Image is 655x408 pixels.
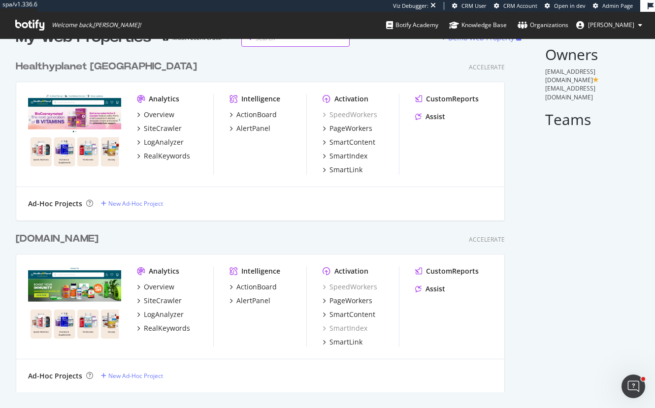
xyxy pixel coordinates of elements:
[588,21,634,29] span: Lilian Sparer
[323,323,367,333] a: SmartIndex
[323,110,377,120] a: SpeedWorkers
[28,371,82,381] div: Ad-Hoc Projects
[323,337,362,347] a: SmartLink
[449,12,507,38] a: Knowledge Base
[415,284,445,294] a: Assist
[229,124,270,133] a: AlertPanel
[334,266,368,276] div: Activation
[144,282,174,292] div: Overview
[426,94,479,104] div: CustomReports
[241,94,280,104] div: Intelligence
[415,112,445,122] a: Assist
[323,137,375,147] a: SmartContent
[108,372,163,380] div: New Ad-Hoc Project
[323,296,372,306] a: PageWorkers
[329,310,375,319] div: SmartContent
[144,323,190,333] div: RealKeywords
[28,266,121,341] img: healthyplanetusa.com
[518,12,568,38] a: Organizations
[144,137,184,147] div: LogAnalyzer
[144,110,174,120] div: Overview
[144,296,182,306] div: SiteCrawler
[144,151,190,161] div: RealKeywords
[545,46,639,63] h2: Owners
[518,20,568,30] div: Organizations
[172,35,222,41] div: Most recent crawl
[28,199,82,209] div: Ad-Hoc Projects
[329,296,372,306] div: PageWorkers
[236,296,270,306] div: AlertPanel
[144,310,184,319] div: LogAnalyzer
[149,94,179,104] div: Analytics
[16,48,513,392] div: grid
[545,111,639,127] h2: Teams
[101,199,163,208] a: New Ad-Hoc Project
[415,94,479,104] a: CustomReports
[329,151,367,161] div: SmartIndex
[323,310,375,319] a: SmartContent
[393,2,428,10] div: Viz Debugger:
[137,282,174,292] a: Overview
[137,151,190,161] a: RealKeywords
[323,165,362,175] a: SmartLink
[329,165,362,175] div: SmartLink
[334,94,368,104] div: Activation
[108,199,163,208] div: New Ad-Hoc Project
[452,2,487,10] a: CRM User
[554,2,586,9] span: Open in dev
[144,124,182,133] div: SiteCrawler
[137,310,184,319] a: LogAnalyzer
[323,124,372,133] a: PageWorkers
[461,2,487,9] span: CRM User
[229,282,277,292] a: ActionBoard
[426,284,445,294] div: Assist
[236,282,277,292] div: ActionBoard
[545,67,595,84] span: [EMAIL_ADDRESS][DOMAIN_NAME]
[602,2,633,9] span: Admin Page
[137,124,182,133] a: SiteCrawler
[329,137,375,147] div: SmartContent
[16,60,197,74] div: Healthyplanet [GEOGRAPHIC_DATA]
[469,63,505,71] div: Accelerate
[16,232,98,246] div: [DOMAIN_NAME]
[441,33,516,42] a: Demo Web Property
[16,232,102,246] a: [DOMAIN_NAME]
[449,20,507,30] div: Knowledge Base
[323,151,367,161] a: SmartIndex
[503,2,537,9] span: CRM Account
[568,17,650,33] button: [PERSON_NAME]
[28,94,121,168] img: https://www.healthyplanetcanada.com/
[52,21,141,29] span: Welcome back, [PERSON_NAME] !
[236,110,277,120] div: ActionBoard
[386,20,438,30] div: Botify Academy
[593,2,633,10] a: Admin Page
[149,266,179,276] div: Analytics
[545,84,595,101] span: [EMAIL_ADDRESS][DOMAIN_NAME]
[137,323,190,333] a: RealKeywords
[426,112,445,122] div: Assist
[229,296,270,306] a: AlertPanel
[622,375,645,398] iframe: Intercom live chat
[494,2,537,10] a: CRM Account
[137,110,174,120] a: Overview
[137,137,184,147] a: LogAnalyzer
[329,124,372,133] div: PageWorkers
[241,266,280,276] div: Intelligence
[323,282,377,292] a: SpeedWorkers
[469,235,505,244] div: Accelerate
[545,2,586,10] a: Open in dev
[415,266,479,276] a: CustomReports
[236,124,270,133] div: AlertPanel
[329,337,362,347] div: SmartLink
[101,372,163,380] a: New Ad-Hoc Project
[16,60,201,74] a: Healthyplanet [GEOGRAPHIC_DATA]
[386,12,438,38] a: Botify Academy
[137,296,182,306] a: SiteCrawler
[426,266,479,276] div: CustomReports
[229,110,277,120] a: ActionBoard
